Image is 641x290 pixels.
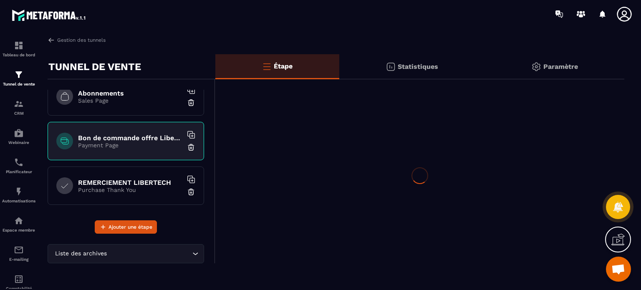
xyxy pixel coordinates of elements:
img: setting-gr.5f69749f.svg [531,62,541,72]
img: email [14,245,24,255]
a: formationformationCRM [2,93,35,122]
a: Ouvrir le chat [606,257,631,282]
p: Purchase Thank You [78,187,182,193]
a: formationformationTunnel de vente [2,63,35,93]
p: Tableau de bord [2,53,35,57]
a: schedulerschedulerPlanificateur [2,151,35,180]
button: Ajouter une étape [95,220,157,234]
h6: Bon de commande offre LiberTech [78,134,182,142]
h6: REMERCIEMENT LIBERTECH [78,179,182,187]
img: trash [187,98,195,107]
a: Gestion des tunnels [48,36,106,44]
img: trash [187,188,195,196]
img: formation [14,70,24,80]
p: Statistiques [398,63,438,71]
img: trash [187,143,195,151]
h6: Abonnements [78,89,182,97]
a: formationformationTableau de bord [2,34,35,63]
img: formation [14,99,24,109]
p: Paramètre [543,63,578,71]
p: Webinaire [2,140,35,145]
p: E-mailing [2,257,35,262]
a: automationsautomationsWebinaire [2,122,35,151]
img: formation [14,40,24,50]
a: emailemailE-mailing [2,239,35,268]
img: automations [14,216,24,226]
img: automations [14,187,24,197]
p: Étape [274,62,293,70]
p: CRM [2,111,35,116]
a: automationsautomationsEspace membre [2,209,35,239]
span: Liste des archives [53,249,109,258]
p: Planificateur [2,169,35,174]
input: Search for option [109,249,190,258]
img: arrow [48,36,55,44]
img: stats.20deebd0.svg [386,62,396,72]
p: Automatisations [2,199,35,203]
p: TUNNEL DE VENTE [48,58,141,75]
p: Sales Page [78,97,182,104]
img: bars-o.4a397970.svg [262,61,272,71]
div: Search for option [48,244,204,263]
p: Espace membre [2,228,35,232]
p: Payment Page [78,142,182,149]
img: accountant [14,274,24,284]
img: scheduler [14,157,24,167]
p: Tunnel de vente [2,82,35,86]
img: logo [12,8,87,23]
a: automationsautomationsAutomatisations [2,180,35,209]
img: automations [14,128,24,138]
span: Ajouter une étape [109,223,152,231]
